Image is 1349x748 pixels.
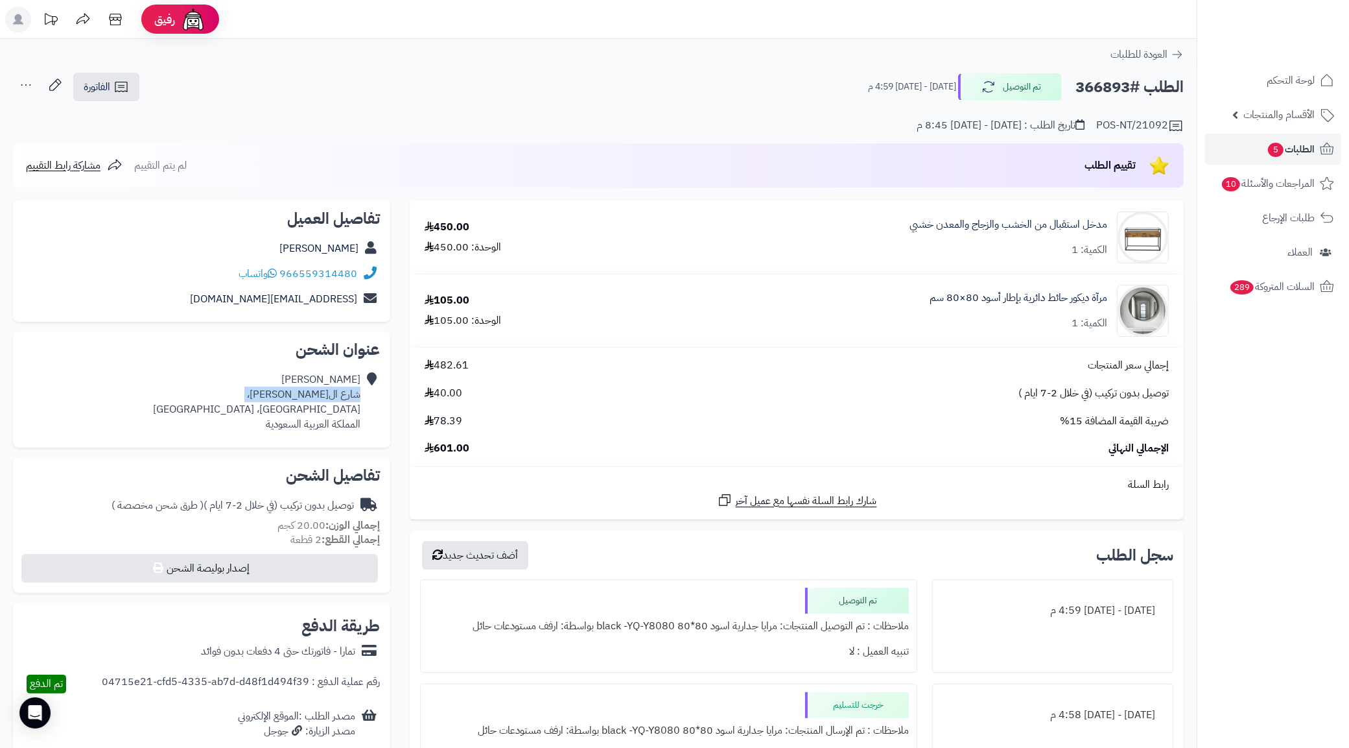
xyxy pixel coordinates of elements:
a: 966559314480 [279,266,357,282]
div: رابط السلة [415,477,1179,492]
span: الطلبات [1267,140,1315,158]
span: 482.61 [425,358,469,373]
span: 40.00 [425,386,462,401]
span: 601.00 [425,441,469,456]
a: شارك رابط السلة نفسها مع عميل آخر [717,492,877,509]
div: [PERSON_NAME] شارع ال[PERSON_NAME]، [GEOGRAPHIC_DATA]، [GEOGRAPHIC_DATA] المملكة العربية السعودية [153,372,360,431]
span: 78.39 [425,414,462,429]
a: واتساب [239,266,277,282]
span: الإجمالي النهائي [1109,441,1169,456]
a: لوحة التحكم [1205,65,1341,96]
span: ضريبة القيمة المضافة 15% [1060,414,1169,429]
span: 10 [1222,177,1240,191]
span: ( طرق شحن مخصصة ) [111,498,204,513]
span: الأقسام والمنتجات [1243,106,1315,124]
span: العملاء [1287,243,1313,261]
span: لم يتم التقييم [134,158,187,173]
div: تم التوصيل [805,588,909,614]
button: أضف تحديث جديد [422,541,528,570]
img: ai-face.png [180,6,206,32]
span: 289 [1230,280,1254,295]
span: شارك رابط السلة نفسها مع عميل آخر [736,494,877,509]
div: تاريخ الطلب : [DATE] - [DATE] 8:45 م [917,118,1085,133]
div: Open Intercom Messenger [19,697,51,729]
span: رفيق [154,12,175,27]
img: 1737812965-1733830786041-1704974653-220608010400-90x90.jpg [1118,211,1168,263]
span: تم الدفع [30,676,63,692]
a: [EMAIL_ADDRESS][DOMAIN_NAME] [190,291,357,307]
a: تحديثات المنصة [34,6,67,36]
span: طلبات الإرجاع [1262,209,1315,227]
a: المراجعات والأسئلة10 [1205,168,1341,199]
div: 450.00 [425,220,469,235]
small: 2 قطعة [290,532,380,548]
div: مصدر الزيارة: جوجل [238,724,355,739]
div: POS-NT/21092 [1096,118,1184,134]
small: 20.00 كجم [277,518,380,533]
span: العودة للطلبات [1110,47,1167,62]
a: مدخل استقبال من الخشب والزجاج والمعدن خشبي [909,217,1107,232]
div: ملاحظات : تم الإرسال المنتجات: مرايا جدارية اسود 80*80 black -YQ-Y8080 بواسطة: ارفف مستودعات حائل [428,718,909,743]
span: 5 [1268,143,1284,157]
div: مصدر الطلب :الموقع الإلكتروني [238,709,355,739]
div: الوحدة: 105.00 [425,313,501,328]
h2: تفاصيل الشحن [23,468,380,483]
div: الكمية: 1 [1072,316,1107,331]
a: طلبات الإرجاع [1205,202,1341,234]
strong: إجمالي القطع: [322,532,380,548]
a: الفاتورة [73,73,139,101]
div: 105.00 [425,293,469,308]
span: الفاتورة [84,79,110,95]
div: تمارا - فاتورتك حتى 4 دفعات بدون فوائد [201,644,355,659]
div: ملاحظات : تم التوصيل المنتجات: مرايا جدارية اسود 80*80 black -YQ-Y8080 بواسطة: ارفف مستودعات حائل [428,614,909,639]
div: رقم عملية الدفع : 04715e21-cfd5-4335-ab7d-d48f1d494f39 [102,675,380,694]
a: مرآة ديكور حائط دائرية بإطار أسود 80×80 سم [930,291,1107,306]
div: الكمية: 1 [1072,243,1107,258]
div: الوحدة: 450.00 [425,240,501,255]
h2: عنوان الشحن [23,342,380,357]
img: 1753182545-1-90x90.jpg [1118,285,1168,337]
div: تنبيه العميل : لا [428,639,909,664]
span: توصيل بدون تركيب (في خلال 2-7 ايام ) [1018,386,1169,401]
span: لوحة التحكم [1267,71,1315,90]
button: إصدار بوليصة الشحن [21,554,378,583]
div: [DATE] - [DATE] 4:59 م [941,598,1165,623]
span: إجمالي سعر المنتجات [1088,358,1169,373]
small: [DATE] - [DATE] 4:59 م [868,80,956,93]
span: المراجعات والأسئلة [1221,175,1315,193]
span: السلات المتروكة [1229,278,1315,296]
span: مشاركة رابط التقييم [26,158,100,173]
strong: إجمالي الوزن: [325,518,380,533]
div: [DATE] - [DATE] 4:58 م [941,703,1165,728]
a: [PERSON_NAME] [279,241,358,256]
h2: الطلب #366893 [1075,74,1184,101]
h3: سجل الطلب [1096,548,1173,563]
a: العملاء [1205,237,1341,268]
div: توصيل بدون تركيب (في خلال 2-7 ايام ) [111,498,354,513]
a: السلات المتروكة289 [1205,271,1341,302]
span: تقييم الطلب [1085,158,1136,173]
a: العودة للطلبات [1110,47,1184,62]
a: الطلبات5 [1205,134,1341,165]
h2: تفاصيل العميل [23,211,380,226]
div: خرجت للتسليم [805,692,909,718]
h2: طريقة الدفع [301,618,380,634]
a: مشاركة رابط التقييم [26,158,123,173]
button: تم التوصيل [958,73,1062,101]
